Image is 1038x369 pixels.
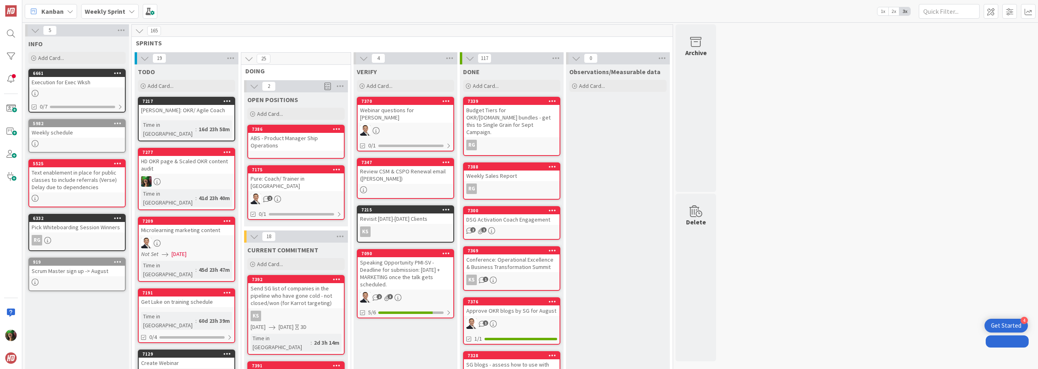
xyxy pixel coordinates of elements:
[139,296,234,307] div: Get Luke on training schedule
[251,311,261,321] div: KS
[136,39,663,47] span: SPRINTS
[899,7,910,15] span: 3x
[139,225,234,235] div: Microlearning marketing content
[464,98,560,137] div: 7339Budget Tiers for OKR/[DOMAIN_NAME] bundles - get this to Single Grain for Sept Campaign.
[358,206,453,224] div: 7215Revisit [DATE]-[DATE] Clients
[85,7,125,15] b: Weekly Sprint
[984,319,1028,333] div: Open Get Started checklist, remaining modules: 4
[29,266,125,276] div: Scrum Master sign up -> August
[464,298,560,316] div: 7376Approve OKR blogs by SG for August
[464,352,560,359] div: 7328
[139,350,234,368] div: 7129Create Webinar
[361,160,453,165] div: 7347
[141,238,152,248] img: SL
[29,167,125,192] div: Text enablement in place for public classes to include referrals (Verse) Delay due to dependencies
[267,196,272,201] span: 2
[139,149,234,174] div: 7277HD OKR page & Scaled OKR content audit
[33,121,125,126] div: 5982
[152,53,166,63] span: 19
[138,97,235,141] a: 7217[PERSON_NAME]: OKR/ Agile CoachTime in [GEOGRAPHIC_DATA]:16d 23h 58m
[28,40,43,48] span: INFO
[139,238,234,248] div: SL
[29,215,125,232] div: 6332Pick Whiteboarding Session Winners
[139,149,234,156] div: 7277
[358,226,453,237] div: KS
[463,68,480,76] span: DONE
[358,166,453,184] div: Review CSM & CSPO Renewal email ([PERSON_NAME])
[466,318,477,329] img: SL
[251,334,311,352] div: Time in [GEOGRAPHIC_DATA]
[195,125,197,134] span: :
[139,105,234,115] div: [PERSON_NAME]: OKR/ Agile Coach
[262,81,276,91] span: 2
[368,308,376,317] span: 5/6
[464,247,560,272] div: 7369Conference: Operational Excellence & Business Transformation Summit
[257,110,283,117] span: Add Card...
[41,6,64,16] span: Kanban
[483,277,488,282] span: 1
[358,250,453,290] div: 7090Speaking Opportunity PMI-SV - Deadline for submission: [DATE] + MARKETING once the talk gets ...
[470,227,476,232] span: 2
[357,205,454,243] a: 7215Revisit [DATE]-[DATE] ClientsKS
[142,290,234,296] div: 7191
[279,323,294,331] span: [DATE]
[262,232,276,241] span: 18
[247,125,345,159] a: 7386ABS - Product Manager Ship Operations
[468,299,560,305] div: 7376
[252,277,344,282] div: 7392
[361,98,453,104] div: 7370
[358,98,453,123] div: 7370Webinar questions for [PERSON_NAME]
[247,96,298,104] span: OPEN POSITIONS
[141,250,159,258] i: Not Set
[29,160,125,192] div: 5525Text enablement in place for public classes to include referrals (Verse) Delay due to depende...
[33,161,125,166] div: 5525
[28,159,126,207] a: 5525Text enablement in place for public classes to include referrals (Verse) Delay due to depende...
[139,176,234,187] div: SL
[686,217,706,227] div: Delete
[361,251,453,256] div: 7090
[888,7,899,15] span: 2x
[139,156,234,174] div: HD OKR page & Scaled OKR content audit
[569,68,661,76] span: Observations/Measurable data
[358,206,453,213] div: 7215
[149,333,157,341] span: 0/4
[371,53,385,63] span: 4
[141,176,152,187] img: SL
[245,67,341,75] span: DOING
[248,283,344,308] div: Send SG list of companies in the pipeline who have gone cold - not closed/won (for Karrot targeting)
[464,305,560,316] div: Approve OKR blogs by SG for August
[466,183,477,194] div: RG
[248,276,344,308] div: 7392Send SG list of companies in the pipeline who have gone cold - not closed/won (for Karrot tar...
[141,120,195,138] div: Time in [GEOGRAPHIC_DATA]
[877,7,888,15] span: 1x
[148,82,174,90] span: Add Card...
[139,358,234,368] div: Create Webinar
[29,235,125,245] div: RG
[468,353,560,358] div: 7328
[481,227,487,232] span: 1
[197,125,232,134] div: 16d 23h 58m
[40,102,47,111] span: 0/7
[29,70,125,87] div: 6661Execution for Exec Wksh
[1021,317,1028,324] div: 4
[468,248,560,254] div: 7369
[257,54,270,64] span: 25
[483,320,488,326] span: 1
[29,70,125,77] div: 6661
[464,163,560,171] div: 7388
[197,316,232,325] div: 60d 23h 39m
[357,249,454,318] a: 7090Speaking Opportunity PMI-SV - Deadline for submission: [DATE] + MARKETING once the talk gets ...
[377,294,382,299] span: 2
[358,98,453,105] div: 7370
[142,149,234,155] div: 7277
[139,350,234,358] div: 7129
[33,259,125,265] div: 919
[252,167,344,173] div: 7175
[463,206,560,240] a: 7300DSG Activation Coach Engagement
[251,194,261,204] img: SL
[251,323,266,331] span: [DATE]
[358,213,453,224] div: Revisit [DATE]-[DATE] Clients
[466,275,477,285] div: KS
[388,294,393,299] span: 3
[478,53,491,63] span: 117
